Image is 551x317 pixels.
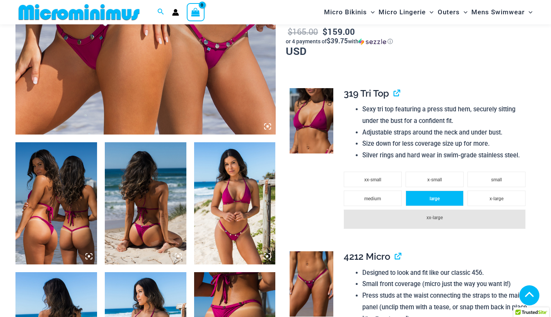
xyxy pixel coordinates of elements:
a: Micro BikinisMenu ToggleMenu Toggle [322,2,377,22]
span: Menu Toggle [426,2,433,22]
img: Tight Rope Pink 319 Top 4228 Thong [105,142,186,264]
img: Sezzle [358,38,386,45]
a: OutersMenu ToggleMenu Toggle [436,2,469,22]
li: x-small [406,172,464,187]
a: Account icon link [172,9,179,16]
span: $39.75 [327,36,348,45]
span: xx-small [364,177,381,182]
a: View Shopping Cart, empty [187,3,205,21]
span: Micro Lingerie [379,2,426,22]
li: x-large [467,191,525,206]
img: MM SHOP LOGO FLAT [15,3,143,21]
p: USD [286,25,536,56]
div: or 4 payments of$39.75withSezzle Click to learn more about Sezzle [286,37,536,45]
li: Designed to look and fit like our classic 456. [362,267,529,279]
span: Menu Toggle [460,2,467,22]
a: Mens SwimwearMenu ToggleMenu Toggle [469,2,534,22]
nav: Site Navigation [321,1,536,23]
img: Collection Pack B (3) [15,142,97,264]
span: x-large [490,196,503,201]
a: Micro LingerieMenu ToggleMenu Toggle [377,2,435,22]
li: Adjustable straps around the neck and under bust. [362,127,529,138]
span: Menu Toggle [525,2,532,22]
span: Micro Bikinis [324,2,367,22]
span: Mens Swimwear [471,2,525,22]
span: 319 Tri Top [344,88,389,99]
bdi: 159.00 [322,26,355,37]
li: Sexy tri top featuring a press stud hem, securely sitting under the bust for a confident fit. [362,104,529,126]
span: large [430,196,440,201]
span: medium [364,196,381,201]
li: xx-large [344,210,525,229]
div: or 4 payments of with [286,37,536,45]
li: medium [344,191,402,206]
bdi: 165.00 [288,26,318,37]
span: small [491,177,502,182]
li: Size down for less coverage size up for more. [362,138,529,150]
span: xx-large [426,215,443,220]
span: $ [322,26,328,37]
li: Silver rings and hard wear in swim-grade stainless steel. [362,150,529,161]
span: Outers [438,2,460,22]
a: Search icon link [157,7,164,17]
img: Tight Rope Pink 319 4212 Micro [290,251,333,317]
li: xx-small [344,172,402,187]
img: Tight Rope Pink 319 Top 4228 Thong [194,142,276,264]
li: large [406,191,464,206]
span: x-small [427,177,442,182]
span: Menu Toggle [367,2,375,22]
li: small [467,172,525,187]
li: Small front coverage (micro just the way you want it!) [362,278,529,290]
span: 4212 Micro [344,251,390,262]
img: Tight Rope Pink 319 Top [290,88,333,153]
span: $ [288,26,292,37]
